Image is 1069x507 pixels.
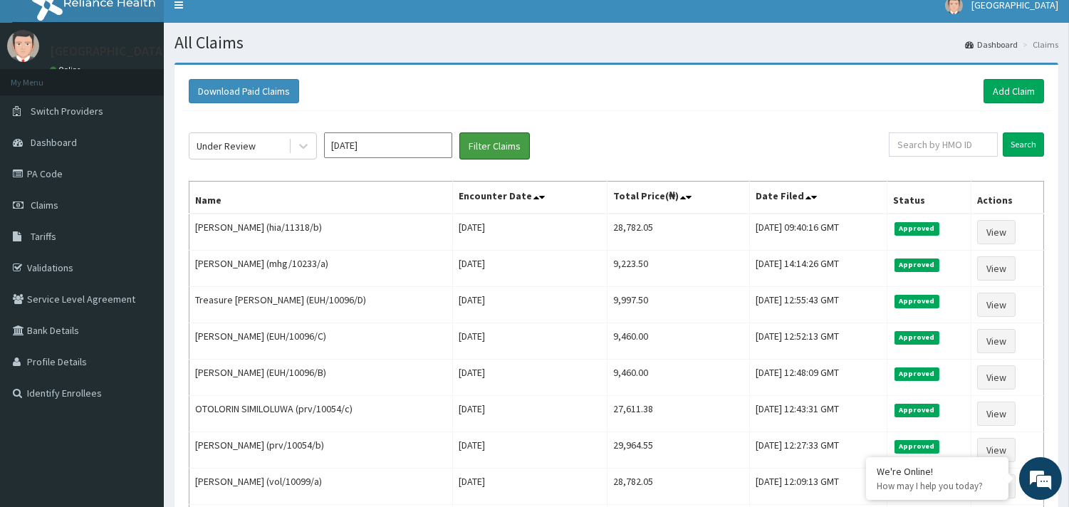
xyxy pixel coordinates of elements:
[749,469,887,505] td: [DATE] 12:09:13 GMT
[453,360,607,396] td: [DATE]
[50,65,84,75] a: Online
[977,438,1016,462] a: View
[453,182,607,214] th: Encounter Date
[887,182,971,214] th: Status
[749,214,887,251] td: [DATE] 09:40:16 GMT
[189,396,453,432] td: OTOLORIN SIMILOLUWA (prv/10054/c)
[749,323,887,360] td: [DATE] 12:52:13 GMT
[895,222,939,235] span: Approved
[453,432,607,469] td: [DATE]
[749,432,887,469] td: [DATE] 12:27:33 GMT
[607,214,749,251] td: 28,782.05
[7,30,39,62] img: User Image
[895,440,939,453] span: Approved
[453,214,607,251] td: [DATE]
[324,132,452,158] input: Select Month and Year
[977,293,1016,317] a: View
[607,182,749,214] th: Total Price(₦)
[971,182,1043,214] th: Actions
[83,159,197,303] span: We're online!
[31,136,77,149] span: Dashboard
[607,360,749,396] td: 9,460.00
[459,132,530,160] button: Filter Claims
[607,469,749,505] td: 28,782.05
[7,347,271,397] textarea: Type your message and hit 'Enter'
[749,396,887,432] td: [DATE] 12:43:31 GMT
[50,45,167,58] p: [GEOGRAPHIC_DATA]
[607,323,749,360] td: 9,460.00
[189,360,453,396] td: [PERSON_NAME] (EUH/10096/B)
[977,402,1016,426] a: View
[1003,132,1044,157] input: Search
[31,230,56,243] span: Tariffs
[877,465,998,478] div: We're Online!
[453,251,607,287] td: [DATE]
[31,105,103,117] span: Switch Providers
[895,295,939,308] span: Approved
[189,214,453,251] td: [PERSON_NAME] (hia/11318/b)
[889,132,998,157] input: Search by HMO ID
[607,287,749,323] td: 9,997.50
[189,323,453,360] td: [PERSON_NAME] (EUH/10096/C)
[31,199,58,211] span: Claims
[877,480,998,492] p: How may I help you today?
[977,220,1016,244] a: View
[965,38,1018,51] a: Dashboard
[607,396,749,432] td: 27,611.38
[174,33,1058,52] h1: All Claims
[189,182,453,214] th: Name
[607,251,749,287] td: 9,223.50
[749,287,887,323] td: [DATE] 12:55:43 GMT
[895,331,939,344] span: Approved
[977,256,1016,281] a: View
[607,432,749,469] td: 29,964.55
[749,251,887,287] td: [DATE] 14:14:26 GMT
[453,469,607,505] td: [DATE]
[749,182,887,214] th: Date Filed
[197,139,256,153] div: Under Review
[984,79,1044,103] a: Add Claim
[749,360,887,396] td: [DATE] 12:48:09 GMT
[895,367,939,380] span: Approved
[234,7,268,41] div: Minimize live chat window
[189,79,299,103] button: Download Paid Claims
[1019,38,1058,51] li: Claims
[977,329,1016,353] a: View
[74,80,239,98] div: Chat with us now
[977,365,1016,390] a: View
[26,71,58,107] img: d_794563401_company_1708531726252_794563401
[189,251,453,287] td: [PERSON_NAME] (mhg/10233/a)
[895,258,939,271] span: Approved
[189,287,453,323] td: Treasure [PERSON_NAME] (EUH/10096/D)
[189,469,453,505] td: [PERSON_NAME] (vol/10099/a)
[453,323,607,360] td: [DATE]
[453,287,607,323] td: [DATE]
[189,432,453,469] td: [PERSON_NAME] (prv/10054/b)
[453,396,607,432] td: [DATE]
[895,404,939,417] span: Approved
